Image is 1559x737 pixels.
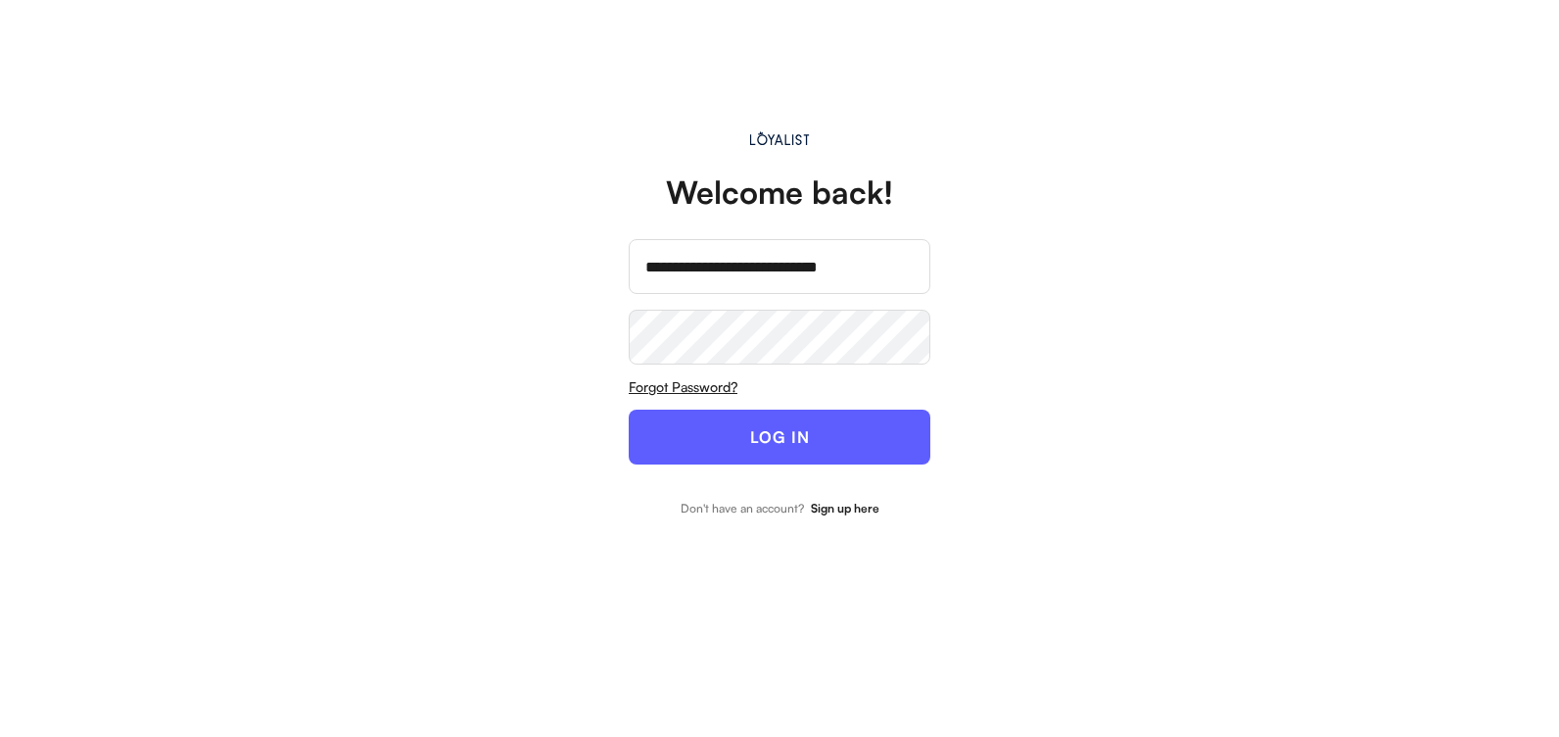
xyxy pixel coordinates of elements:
[666,176,893,208] div: Welcome back!
[746,131,814,145] img: Main.svg
[629,410,930,465] button: LOG IN
[681,503,804,515] div: Don't have an account?
[811,501,879,516] strong: Sign up here
[629,378,737,395] u: Forgot Password?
